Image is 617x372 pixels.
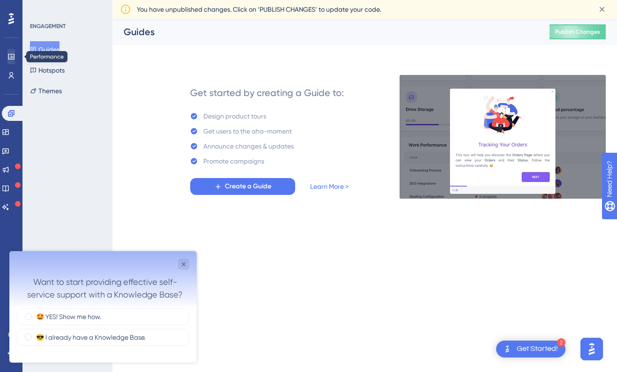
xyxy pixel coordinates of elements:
span: Need Help? [22,2,59,14]
div: Get started by creating a Guide to: [190,86,344,99]
div: Get Started! [517,344,558,354]
a: Learn More > [310,181,349,192]
div: Get users to the aha-moment [203,126,292,137]
div: 2 [557,338,565,347]
button: Create a Guide [190,178,295,195]
span: You have unpublished changes. Click on ‘PUBLISH CHANGES’ to update your code. [137,4,381,15]
button: Guides [30,41,59,58]
img: launcher-image-alternative-text [502,343,513,355]
span: Create a Guide [225,181,271,192]
div: Guides [124,25,526,38]
div: Promote campaigns [203,156,264,167]
button: Publish Changes [550,24,606,39]
div: Open Get Started! checklist, remaining modules: 2 [496,341,565,357]
img: 21a29cd0e06a8f1d91b8bced9f6e1c06.gif [399,74,606,199]
button: Themes [30,82,62,99]
iframe: UserGuiding AI Assistant Launcher [578,335,606,363]
button: Hotspots [30,62,65,79]
span: Publish Changes [555,28,600,36]
div: ENGAGEMENT [30,22,66,30]
div: Design product tours [203,111,266,122]
iframe: UserGuiding Survey [9,251,197,363]
div: Announce changes & updates [203,141,294,152]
